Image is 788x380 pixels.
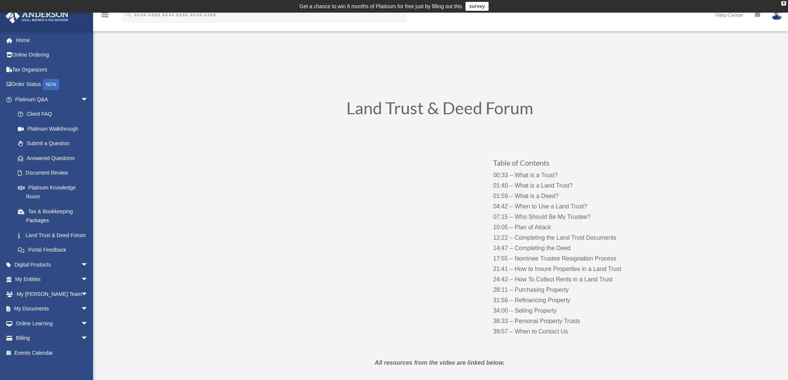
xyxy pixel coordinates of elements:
[375,360,505,366] em: All resources from the video are linked below.
[5,33,99,48] a: Home
[10,166,99,181] a: Document Review
[10,204,99,228] a: Tax & Bookkeeping Packages
[771,9,782,20] img: User Pic
[5,287,99,301] a: My [PERSON_NAME] Teamarrow_drop_down
[81,287,96,302] span: arrow_drop_down
[10,107,99,122] a: Client FAQ
[10,180,99,204] a: Platinum Knowledge Room
[5,272,99,287] a: My Entitiesarrow_drop_down
[5,331,99,346] a: Billingarrow_drop_down
[10,136,99,151] a: Submit a Question
[124,10,133,18] i: search
[239,100,641,120] h1: Land Trust & Deed Forum
[5,345,99,360] a: Events Calendar
[5,48,99,63] a: Online Ordering
[81,257,96,272] span: arrow_drop_down
[5,62,99,77] a: Tax Organizers
[5,77,99,92] a: Order StatusNEW
[299,2,462,11] div: Get a chance to win 6 months of Platinum for free just by filling out this
[466,2,489,11] a: survey
[5,257,99,272] a: Digital Productsarrow_drop_down
[10,151,99,166] a: Answered Questions
[101,10,109,19] i: menu
[493,159,640,170] h3: Table of Contents
[5,301,99,316] a: My Documentsarrow_drop_down
[10,243,99,258] a: Portal Feedback
[81,301,96,317] span: arrow_drop_down
[10,228,96,243] a: Land Trust & Deed Forum
[5,92,99,107] a: Platinum Q&Aarrow_drop_down
[10,121,99,136] a: Platinum Walkthrough
[81,316,96,331] span: arrow_drop_down
[43,79,59,90] div: NEW
[5,316,99,331] a: Online Learningarrow_drop_down
[101,13,109,19] a: menu
[81,331,96,346] span: arrow_drop_down
[3,9,71,23] img: Anderson Advisors Platinum Portal
[81,92,96,107] span: arrow_drop_down
[493,170,640,337] p: 00:33 – What is a Trust? 01:40 – What is a Land Trust? 01:59 – What is a Deed? 04:42 – When to Us...
[781,1,786,6] div: close
[81,272,96,287] span: arrow_drop_down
